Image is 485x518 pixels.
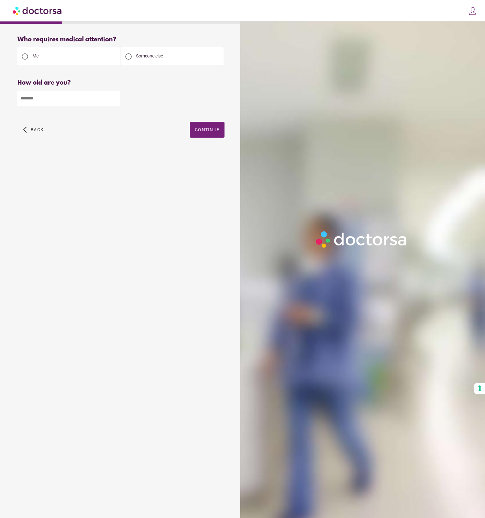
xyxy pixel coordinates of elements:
[195,127,219,132] span: Continue
[13,3,63,18] img: Doctorsa.com
[190,122,225,138] button: Continue
[33,53,39,58] span: Me
[21,122,46,138] button: arrow_back_ios Back
[136,53,163,58] span: Someone else
[17,79,225,86] div: How old are you?
[313,229,410,250] img: Logo-Doctorsa-trans-White-partial-flat.png
[474,383,485,394] button: Your consent preferences for tracking technologies
[17,36,225,43] div: Who requires medical attention?
[31,127,44,132] span: Back
[468,7,477,15] img: icons8-customer-100.png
